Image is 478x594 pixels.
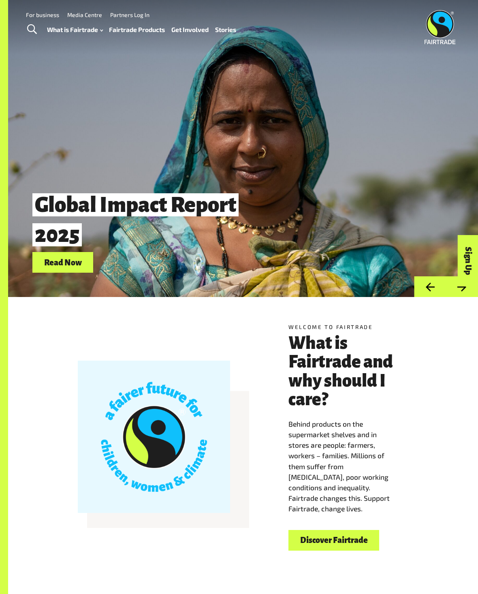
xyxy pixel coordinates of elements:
[32,193,239,246] span: Global Impact Report 2025
[288,323,408,331] h5: Welcome to Fairtrade
[446,276,478,297] button: Next
[288,420,390,513] span: Behind products on the supermarket shelves and in stores are people: farmers, workers – families....
[215,24,236,35] a: Stories
[171,24,209,35] a: Get Involved
[47,24,103,35] a: What is Fairtrade
[110,11,149,18] a: Partners Log In
[288,530,379,551] a: Discover Fairtrade
[109,24,165,35] a: Fairtrade Products
[414,276,446,297] button: Previous
[288,334,408,409] h3: What is Fairtrade and why should I care?
[424,10,455,44] img: Fairtrade Australia New Zealand logo
[26,11,59,18] a: For business
[32,252,93,273] a: Read Now
[22,19,42,40] a: Toggle Search
[67,11,102,18] a: Media Centre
